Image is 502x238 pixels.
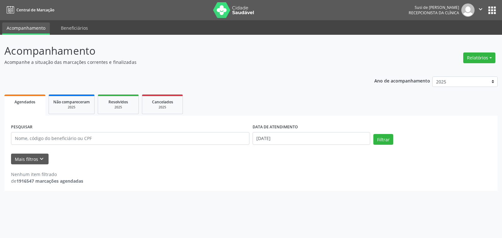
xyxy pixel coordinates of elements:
label: DATA DE ATENDIMENTO [253,122,298,132]
strong: 1916547 marcações agendadas [16,178,83,184]
span: Cancelados [152,99,173,105]
button: apps [487,5,498,16]
span: Central de Marcação [16,7,54,13]
i: keyboard_arrow_down [38,156,45,162]
span: Recepcionista da clínica [409,10,459,15]
button: Mais filtroskeyboard_arrow_down [11,154,49,165]
button:  [475,3,487,17]
div: de [11,178,83,184]
label: PESQUISAR [11,122,32,132]
div: Nenhum item filtrado [11,171,83,178]
span: Agendados [15,99,35,105]
a: Beneficiários [56,22,92,34]
p: Ano de acompanhamento [374,76,430,84]
p: Acompanhamento [4,43,350,59]
div: 2025 [53,105,90,110]
div: Susi de [PERSON_NAME] [409,5,459,10]
div: 2025 [102,105,134,110]
a: Acompanhamento [2,22,50,35]
button: Filtrar [373,134,393,145]
i:  [477,6,484,13]
button: Relatórios [463,52,495,63]
input: Nome, código do beneficiário ou CPF [11,132,249,145]
span: Resolvidos [108,99,128,105]
div: 2025 [147,105,178,110]
a: Central de Marcação [4,5,54,15]
p: Acompanhe a situação das marcações correntes e finalizadas [4,59,350,65]
img: img [461,3,475,17]
span: Não compareceram [53,99,90,105]
input: Selecione um intervalo [253,132,370,145]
